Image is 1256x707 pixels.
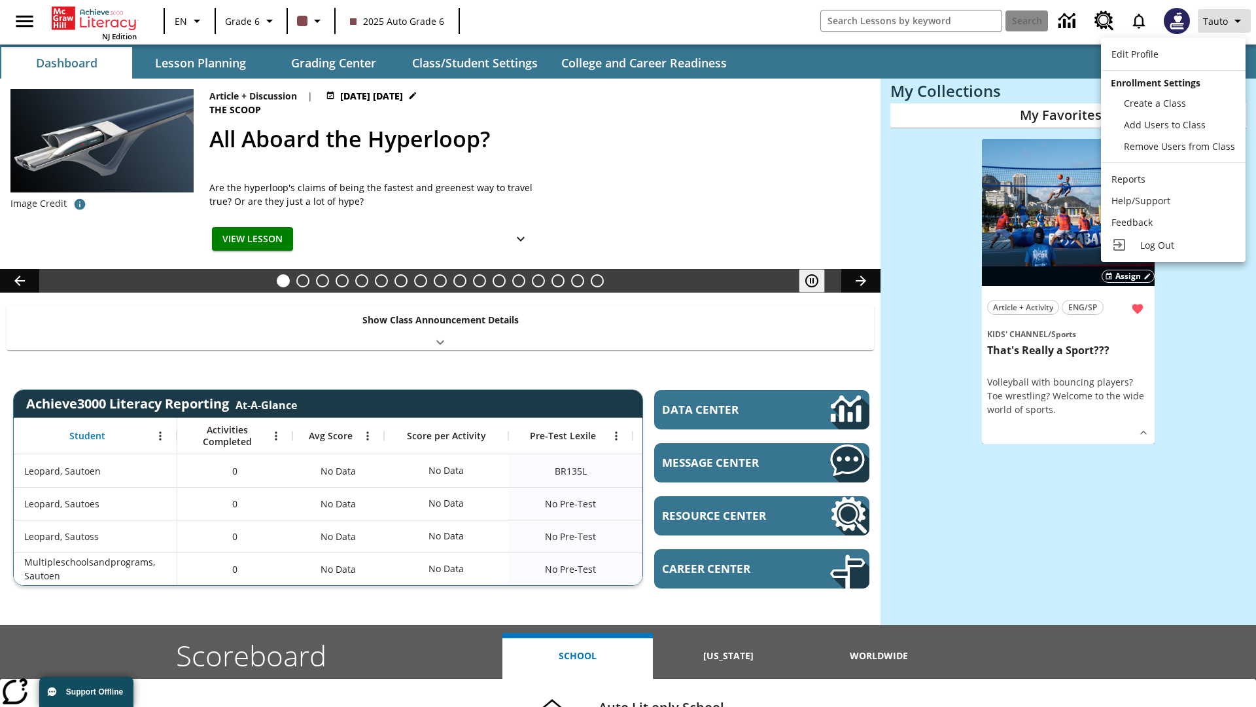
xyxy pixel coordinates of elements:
[1124,118,1206,131] span: Add Users to Class
[1111,48,1159,60] span: Edit Profile
[1111,194,1170,207] span: Help/Support
[1140,239,1174,251] span: Log Out
[1111,216,1153,228] span: Feedback
[1111,77,1200,89] span: Enrollment Settings
[1124,140,1235,153] span: Remove Users from Class
[1124,97,1186,109] span: Create a Class
[1111,173,1145,185] span: Reports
